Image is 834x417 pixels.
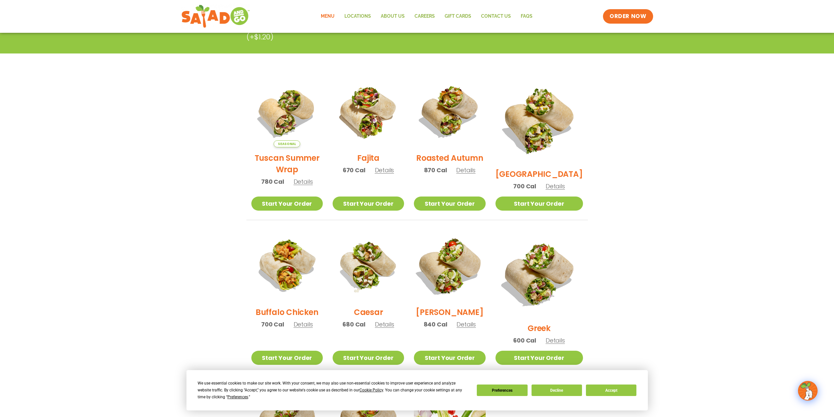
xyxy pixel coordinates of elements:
a: Locations [339,9,376,24]
span: 680 Cal [342,320,365,329]
a: Start Your Order [414,197,485,211]
span: Details [546,182,565,190]
a: Menu [316,9,339,24]
button: Decline [532,385,582,396]
h2: Fajita [357,152,379,164]
button: Preferences [477,385,527,396]
span: Preferences [227,395,248,399]
span: Details [375,166,394,174]
img: Product photo for Roasted Autumn Wrap [414,76,485,147]
img: new-SAG-logo-768×292 [181,3,250,30]
span: 840 Cal [424,320,447,329]
a: Start Your Order [414,351,485,365]
h2: [PERSON_NAME] [416,306,483,318]
a: About Us [376,9,410,24]
div: We use essential cookies to make our site work. With your consent, we may also use non-essential ... [198,380,469,401]
span: Details [456,166,475,174]
img: Product photo for Fajita Wrap [333,76,404,147]
a: Careers [410,9,440,24]
span: 780 Cal [261,177,284,186]
h2: [GEOGRAPHIC_DATA] [495,168,583,180]
span: 700 Cal [261,320,284,329]
nav: Menu [316,9,537,24]
span: 700 Cal [513,182,536,191]
a: Start Your Order [251,351,323,365]
a: GIFT CARDS [440,9,476,24]
img: Product photo for Buffalo Chicken Wrap [251,230,323,302]
img: wpChatIcon [799,382,817,400]
img: Product photo for BBQ Ranch Wrap [495,76,583,163]
span: Seasonal [274,140,300,147]
a: Start Your Order [333,351,404,365]
img: Product photo for Tuscan Summer Wrap [251,76,323,147]
a: Contact Us [476,9,516,24]
span: Details [294,177,313,186]
a: Start Your Order [495,351,583,365]
span: ORDER NOW [610,12,646,20]
h2: Caesar [354,306,383,318]
span: Details [546,336,565,344]
a: FAQs [516,9,537,24]
a: Start Your Order [333,197,404,211]
a: Start Your Order [251,197,323,211]
span: Cookie Policy [359,388,383,392]
a: Start Your Order [495,197,583,211]
span: 600 Cal [513,336,536,345]
button: Accept [586,385,636,396]
h2: Tuscan Summer Wrap [251,152,323,175]
h2: Roasted Autumn [416,152,483,164]
div: Cookie Consent Prompt [186,370,648,410]
img: Product photo for Caesar Wrap [333,230,404,302]
img: Product photo for Cobb Wrap [408,224,492,308]
span: Details [375,320,394,328]
h2: Buffalo Chicken [256,306,318,318]
span: Details [456,320,476,328]
a: ORDER NOW [603,9,653,24]
img: Product photo for Greek Wrap [495,230,583,318]
span: Details [294,320,313,328]
h2: Greek [528,323,551,334]
span: 870 Cal [424,166,447,175]
span: 670 Cal [343,166,365,175]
